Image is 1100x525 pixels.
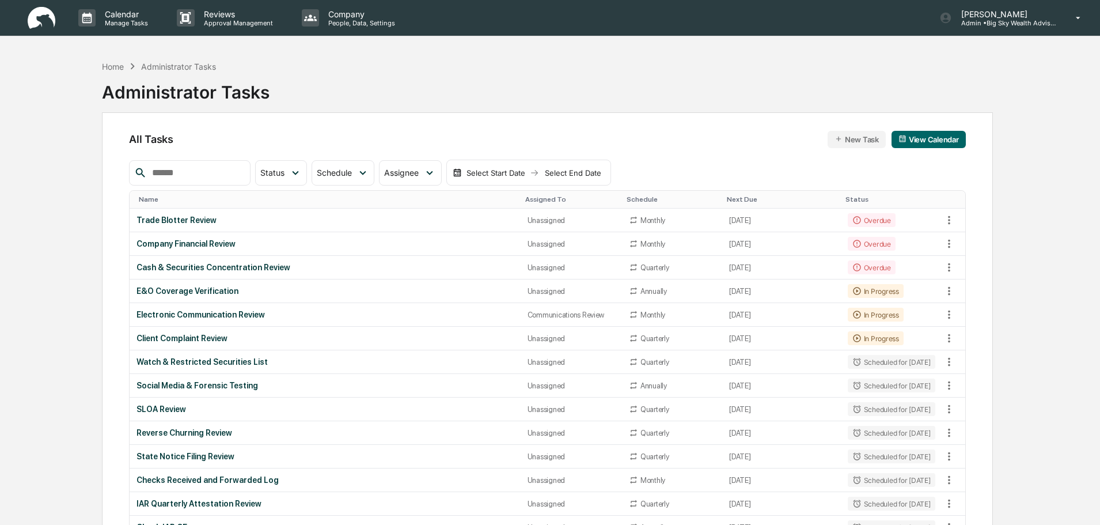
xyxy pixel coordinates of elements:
[848,497,935,511] div: Scheduled for [DATE]
[136,405,513,414] div: SLOA Review
[722,350,840,374] td: [DATE]
[136,263,513,272] div: Cash & Securities Concentration Review
[319,19,401,27] p: People, Data, Settings
[139,195,515,203] div: Toggle SortBy
[28,7,55,29] img: logo
[136,499,513,508] div: IAR Quarterly Attestation Review
[528,358,615,367] div: Unassigned
[640,358,669,367] div: Quarterly
[848,331,904,345] div: In Progress
[136,286,513,296] div: E&O Coverage Verification
[722,421,840,445] td: [DATE]
[141,62,216,71] div: Administrator Tasks
[102,73,270,103] div: Administrator Tasks
[892,131,966,148] button: View Calendar
[640,240,665,248] div: Monthly
[136,381,513,390] div: Social Media & Forensic Testing
[640,216,665,225] div: Monthly
[845,195,938,203] div: Toggle SortBy
[848,213,896,227] div: Overdue
[640,405,669,414] div: Quarterly
[722,327,840,350] td: [DATE]
[828,131,886,148] button: New Task
[453,168,462,177] img: calendar
[848,473,935,487] div: Scheduled for [DATE]
[195,9,279,19] p: Reviews
[96,9,154,19] p: Calendar
[722,280,840,303] td: [DATE]
[848,355,935,369] div: Scheduled for [DATE]
[136,475,513,485] div: Checks Received and Forwarded Log
[942,195,965,203] div: Toggle SortBy
[96,19,154,27] p: Manage Tasks
[848,402,935,416] div: Scheduled for [DATE]
[528,334,615,343] div: Unassigned
[102,62,124,71] div: Home
[722,445,840,469] td: [DATE]
[952,19,1059,27] p: Admin • Big Sky Wealth Advisors
[195,19,279,27] p: Approval Management
[384,168,419,177] span: Assignee
[528,405,615,414] div: Unassigned
[528,240,615,248] div: Unassigned
[848,260,896,274] div: Overdue
[640,334,669,343] div: Quarterly
[722,469,840,492] td: [DATE]
[640,452,669,461] div: Quarterly
[848,379,935,392] div: Scheduled for [DATE]
[528,500,615,508] div: Unassigned
[727,195,836,203] div: Toggle SortBy
[640,476,665,485] div: Monthly
[528,429,615,437] div: Unassigned
[136,428,513,437] div: Reverse Churning Review
[319,9,401,19] p: Company
[848,237,896,251] div: Overdue
[640,500,669,508] div: Quarterly
[640,287,667,296] div: Annually
[528,311,615,319] div: Communications Review
[464,168,528,177] div: Select Start Date
[136,357,513,367] div: Watch & Restricted Securities List
[136,239,513,248] div: Company Financial Review
[260,168,285,177] span: Status
[525,195,617,203] div: Toggle SortBy
[528,452,615,461] div: Unassigned
[136,334,513,343] div: Client Complaint Review
[722,232,840,256] td: [DATE]
[722,374,840,398] td: [DATE]
[528,382,615,390] div: Unassigned
[848,308,904,322] div: In Progress
[136,310,513,319] div: Electronic Communication Review
[722,256,840,280] td: [DATE]
[722,398,840,421] td: [DATE]
[848,426,935,440] div: Scheduled for [DATE]
[722,303,840,327] td: [DATE]
[898,135,906,143] img: calendar
[317,168,352,177] span: Schedule
[952,9,1059,19] p: [PERSON_NAME]
[627,195,718,203] div: Toggle SortBy
[640,263,669,272] div: Quarterly
[129,133,173,145] span: All Tasks
[640,429,669,437] div: Quarterly
[136,452,513,461] div: State Notice Filing Review
[528,263,615,272] div: Unassigned
[528,216,615,225] div: Unassigned
[640,311,665,319] div: Monthly
[530,168,539,177] img: arrow right
[528,476,615,485] div: Unassigned
[848,284,904,298] div: In Progress
[848,450,935,463] div: Scheduled for [DATE]
[722,492,840,516] td: [DATE]
[528,287,615,296] div: Unassigned
[640,382,667,390] div: Annually
[136,216,513,225] div: Trade Blotter Review
[722,209,840,232] td: [DATE]
[541,168,605,177] div: Select End Date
